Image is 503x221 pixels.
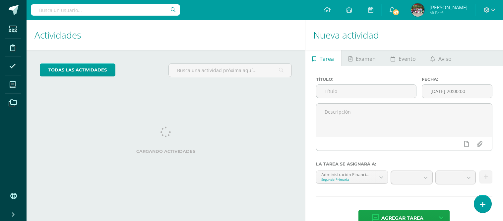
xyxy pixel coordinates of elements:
[316,77,417,82] label: Título:
[40,63,115,76] a: todas las Actividades
[356,51,376,67] span: Examen
[411,3,424,17] img: 27fac148226088b2bf2b1ff5f837c7e0.png
[40,149,292,154] label: Cargando actividades
[429,4,468,11] span: [PERSON_NAME]
[316,85,416,98] input: Título
[392,9,400,16] span: 47
[423,50,459,66] a: Aviso
[31,4,180,16] input: Busca un usuario...
[316,171,388,183] a: Administración Financiera 'A'Segundo Primaria
[34,20,297,50] h1: Actividades
[305,50,341,66] a: Tarea
[399,51,416,67] span: Evento
[383,50,423,66] a: Evento
[316,162,492,166] label: La tarea se asignará a:
[321,171,370,177] div: Administración Financiera 'A'
[169,64,291,77] input: Busca una actividad próxima aquí...
[320,51,334,67] span: Tarea
[429,10,468,16] span: Mi Perfil
[422,85,492,98] input: Fecha de entrega
[438,51,452,67] span: Aviso
[422,77,492,82] label: Fecha:
[321,177,370,182] div: Segundo Primaria
[342,50,383,66] a: Examen
[313,20,495,50] h1: Nueva actividad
